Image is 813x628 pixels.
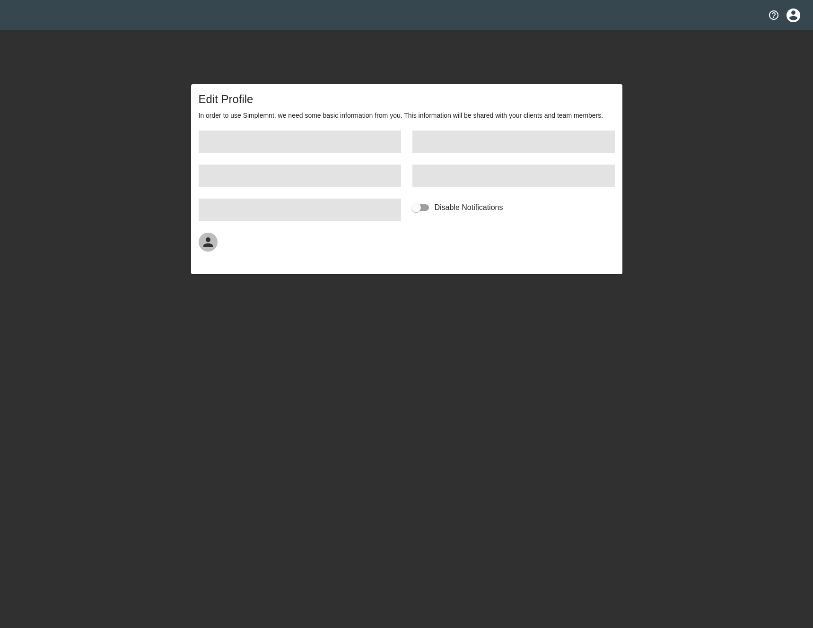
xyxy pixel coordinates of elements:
h5: Edit Profile [199,92,615,107]
button: notifications [762,4,785,26]
button: Change Profile Picture [193,227,223,257]
button: profile [779,1,807,29]
h6: In order to use Simplemnt, we need some basic information from you. This information will be shar... [199,111,615,121]
span: Disable Notifications [435,202,503,213]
